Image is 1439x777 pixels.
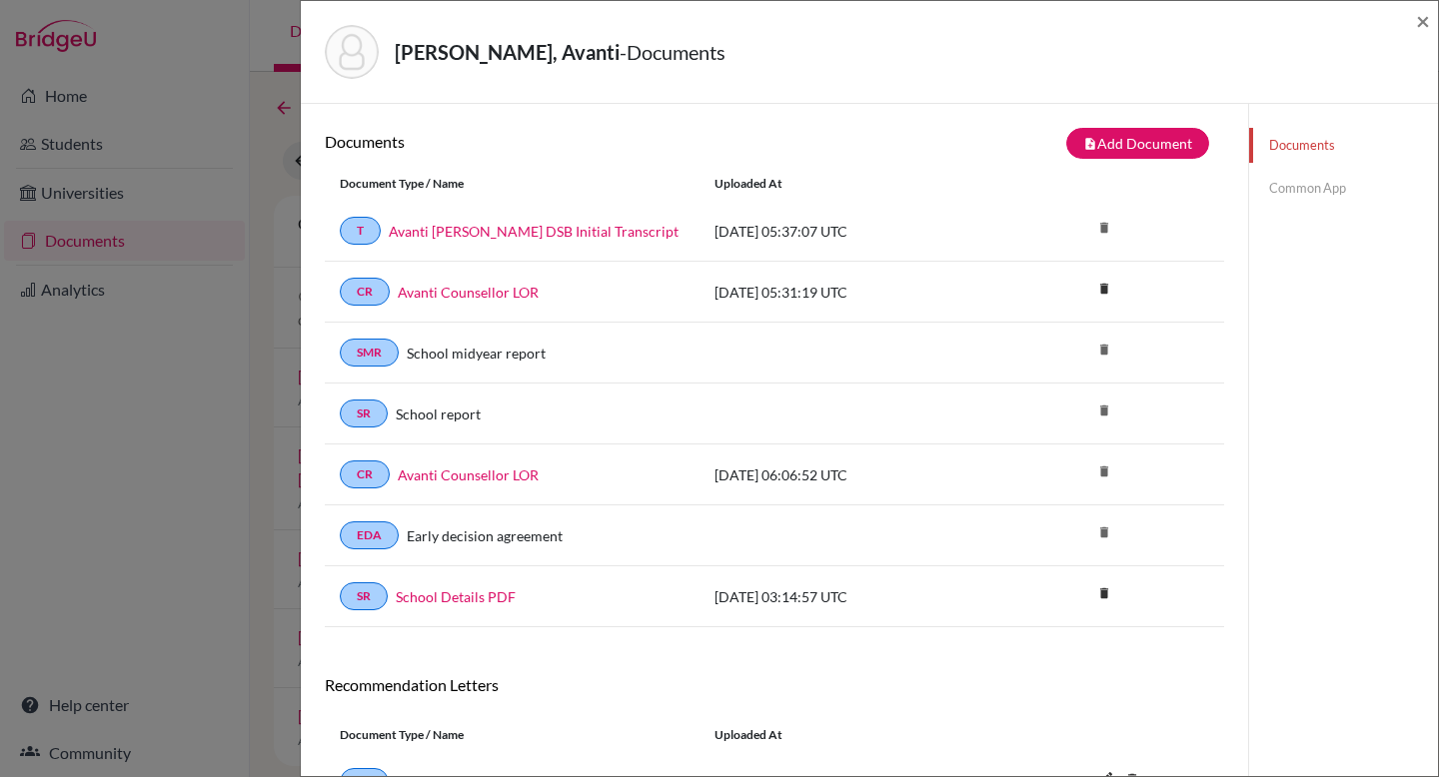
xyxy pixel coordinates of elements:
[700,586,999,607] div: [DATE] 03:14:57 UTC
[325,726,700,744] div: Document Type / Name
[1083,137,1097,151] i: note_add
[1249,171,1438,206] a: Common App
[1249,128,1438,163] a: Documents
[325,175,700,193] div: Document Type / Name
[1089,517,1119,547] i: delete
[700,726,999,744] div: Uploaded at
[1416,6,1430,35] span: ×
[1089,335,1119,365] i: delete
[396,403,481,424] a: School report
[1089,213,1119,243] i: delete
[700,464,999,485] div: [DATE] 06:06:52 UTC
[1089,581,1119,608] a: delete
[395,40,620,64] strong: [PERSON_NAME], Avanti
[407,525,563,546] a: Early decision agreement
[407,343,546,364] a: School midyear report
[398,282,539,303] a: Avanti Counsellor LOR
[1089,578,1119,608] i: delete
[1089,274,1119,304] i: delete
[620,40,725,64] span: - Documents
[340,521,399,549] a: EDA
[700,282,999,303] div: [DATE] 05:31:19 UTC
[1089,456,1119,486] i: delete
[340,217,381,245] a: T
[1066,128,1209,159] button: note_addAdd Document
[700,175,999,193] div: Uploaded at
[340,460,390,488] a: CR
[340,582,388,610] a: SR
[1416,9,1430,33] button: Close
[389,221,679,242] a: Avanti [PERSON_NAME] DSB Initial Transcript
[1089,395,1119,425] i: delete
[325,132,774,151] h6: Documents
[340,399,388,427] a: SR
[700,221,999,242] div: [DATE] 05:37:07 UTC
[340,278,390,306] a: CR
[325,675,1224,694] h6: Recommendation Letters
[1089,277,1119,304] a: delete
[396,586,516,607] a: School Details PDF
[340,339,399,367] a: SMR
[398,464,539,485] a: Avanti Counsellor LOR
